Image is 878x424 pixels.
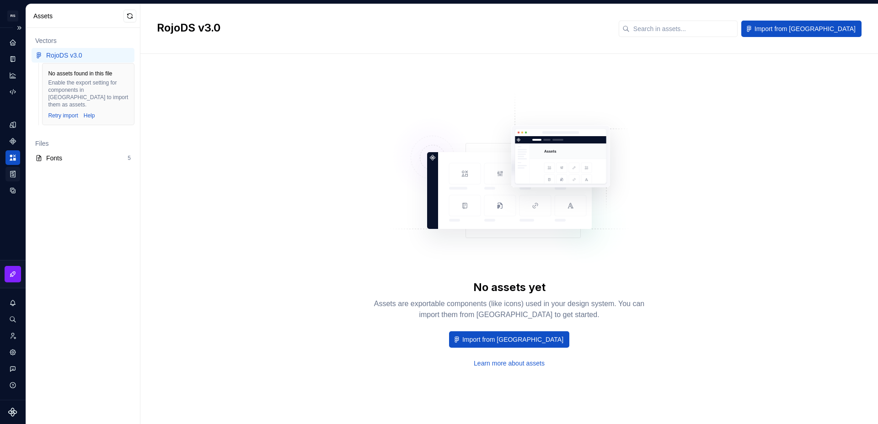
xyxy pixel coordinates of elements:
a: Help [84,112,95,119]
div: Files [35,139,131,148]
div: No assets found in this file [48,70,112,77]
button: Contact support [5,361,20,376]
button: Expand sidebar [13,21,26,34]
div: Vectors [35,36,131,45]
div: RojoDS v3.0 [46,51,82,60]
a: Fonts5 [32,151,134,165]
a: Assets [5,150,20,165]
button: Retry import [48,112,78,119]
input: Search in assets... [630,21,738,37]
button: Notifications [5,296,20,310]
div: Fonts [46,154,128,163]
a: Learn more about assets [474,359,545,368]
a: Analytics [5,68,20,83]
button: Import from [GEOGRAPHIC_DATA] [449,331,569,348]
span: Import from [GEOGRAPHIC_DATA] [755,24,856,33]
button: Import from [GEOGRAPHIC_DATA] [741,21,862,37]
svg: Supernova Logo [8,408,17,417]
a: Components [5,134,20,148]
a: Storybook stories [5,167,20,181]
div: 5 [128,154,131,162]
a: Home [5,35,20,50]
a: Data sources [5,183,20,198]
a: Settings [5,345,20,360]
span: Import from [GEOGRAPHIC_DATA] [462,335,563,344]
button: RS [2,6,24,26]
a: Design tokens [5,117,20,132]
div: Enable the export setting for components in [GEOGRAPHIC_DATA] to import them as assets. [48,79,128,108]
a: Documentation [5,52,20,66]
button: Search ⌘K [5,312,20,327]
h2: RojoDS v3.0 [157,21,608,35]
a: Code automation [5,85,20,99]
div: Assets [33,11,123,21]
div: RS [7,11,18,21]
div: No assets yet [473,280,546,295]
a: RojoDS v3.0 [32,48,134,63]
a: Invite team [5,329,20,343]
div: Assets are exportable components (like icons) used in your design system. You can import them fro... [363,298,656,320]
